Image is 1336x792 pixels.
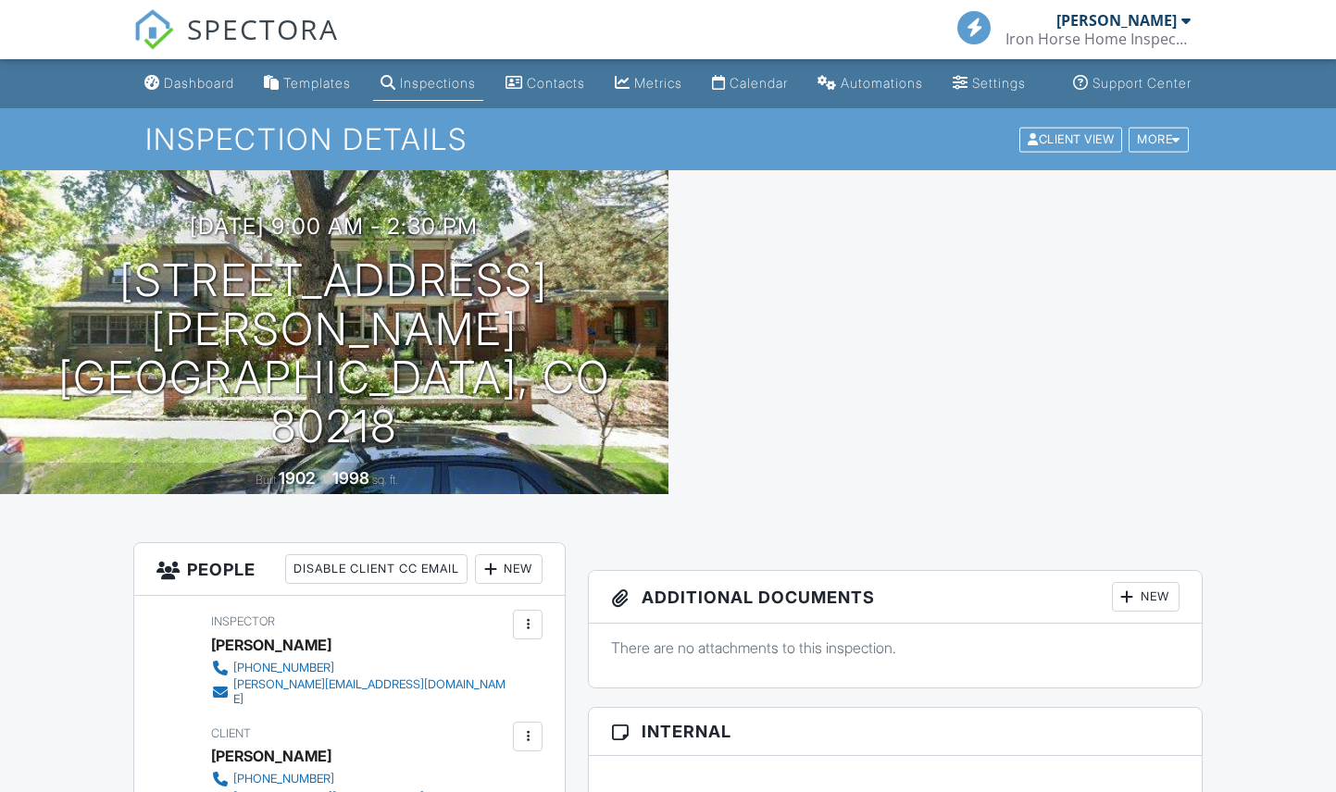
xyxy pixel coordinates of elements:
div: Disable Client CC Email [285,554,468,584]
div: Iron Horse Home Inspection LLC [1005,30,1191,48]
a: Automations (Basic) [810,67,930,101]
span: sq. ft. [372,473,398,487]
div: Client View [1019,127,1122,152]
h3: People [134,543,565,596]
div: Settings [972,75,1026,91]
div: New [475,554,543,584]
div: Support Center [1093,75,1192,91]
h1: [STREET_ADDRESS][PERSON_NAME] [GEOGRAPHIC_DATA], CO 80218 [30,256,639,452]
div: Metrics [634,75,682,91]
div: 1902 [279,468,315,488]
div: More [1129,127,1189,152]
div: [PHONE_NUMBER] [233,661,334,675]
a: Inspections [373,67,483,101]
h1: Inspection Details [145,123,1191,155]
a: [PHONE_NUMBER] [211,659,508,677]
a: Client View [1018,131,1127,145]
a: SPECTORA [133,25,339,64]
div: Inspections [400,75,476,91]
div: Dashboard [164,75,234,91]
div: [PERSON_NAME] [211,742,331,770]
span: Client [211,726,251,740]
div: New [1112,582,1180,612]
a: Metrics [607,67,690,101]
div: Contacts [527,75,585,91]
h3: Internal [589,708,1201,756]
div: Calendar [730,75,788,91]
a: Dashboard [137,67,242,101]
div: Templates [283,75,351,91]
img: The Best Home Inspection Software - Spectora [133,9,174,50]
p: There are no attachments to this inspection. [611,637,1179,658]
span: Built [256,473,276,487]
a: [PHONE_NUMBER] [211,770,424,788]
h3: [DATE] 9:00 am - 2:30 pm [190,214,478,239]
div: Automations [841,75,923,91]
a: Templates [256,67,358,101]
h3: Additional Documents [589,571,1201,624]
div: [PERSON_NAME] [211,631,331,659]
div: [PERSON_NAME][EMAIL_ADDRESS][DOMAIN_NAME] [233,677,508,707]
div: [PERSON_NAME] [1056,11,1177,30]
a: Contacts [498,67,593,101]
span: SPECTORA [187,9,339,48]
a: Settings [945,67,1033,101]
a: Calendar [705,67,795,101]
a: [PERSON_NAME][EMAIL_ADDRESS][DOMAIN_NAME] [211,677,508,707]
span: Inspector [211,614,275,628]
div: 1998 [332,468,369,488]
div: [PHONE_NUMBER] [233,772,334,786]
a: Support Center [1066,67,1199,101]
